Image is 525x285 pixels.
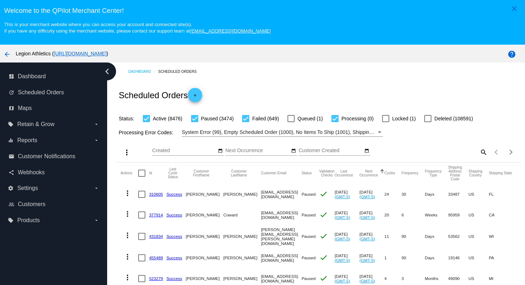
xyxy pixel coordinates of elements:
span: Paused (3474) [201,114,234,123]
span: Customer Notifications [18,153,75,160]
input: Customer Created [299,148,363,154]
mat-cell: Days [425,247,448,268]
mat-icon: search [479,146,487,157]
span: Deleted (108591) [434,114,473,123]
mat-icon: more_vert [123,273,132,282]
button: Change sorting for LastProcessingCycleId [166,167,179,179]
a: 523279 [149,276,163,281]
span: Queued (1) [297,114,323,123]
mat-cell: US [469,225,489,247]
i: email [9,154,14,159]
mat-cell: 30 [401,184,425,205]
mat-cell: 95959 [448,205,469,225]
mat-icon: more_vert [123,189,132,197]
mat-icon: date_range [364,148,369,154]
a: Scheduled Orders [158,66,203,77]
mat-cell: [DATE] [360,225,385,247]
mat-icon: arrow_back [3,50,11,59]
small: This is your merchant website where you can access your account and connected site(s). If you hav... [4,22,270,34]
button: Change sorting for Status [301,171,311,175]
mat-cell: [EMAIL_ADDRESS][DOMAIN_NAME] [261,247,302,268]
i: chevron_left [101,66,113,77]
mat-icon: check [319,232,328,240]
mat-cell: [DATE] [360,247,385,268]
mat-cell: [DATE] [335,205,360,225]
button: Change sorting for FrequencyType [425,169,442,177]
a: (GMT-5) [360,194,375,199]
mat-cell: US [469,247,489,268]
i: equalizer [8,137,14,143]
i: people_outline [9,201,14,207]
mat-cell: [DATE] [360,205,385,225]
mat-select: Filter by Processing Error Codes [182,128,383,137]
a: Success [166,255,182,260]
mat-cell: [PERSON_NAME] [186,184,223,205]
button: Change sorting for ShippingState [489,171,512,175]
mat-header-cell: Validation Checks [319,162,335,184]
h3: Welcome to the QPilot Merchant Center! [4,7,521,15]
button: Previous page [490,145,504,159]
a: people_outline Customers [9,199,99,210]
a: 310605 [149,192,163,196]
a: 455489 [149,255,163,260]
span: Processing (0) [341,114,374,123]
mat-cell: 24 [384,184,401,205]
mat-cell: US [469,184,489,205]
mat-cell: 11 [384,225,401,247]
mat-icon: date_range [218,148,223,154]
button: Change sorting for Cycles [384,171,395,175]
a: Success [166,212,182,217]
mat-cell: Days [425,184,448,205]
a: Success [166,192,182,196]
mat-icon: more_vert [123,231,132,240]
mat-cell: [PERSON_NAME] [186,247,223,268]
mat-icon: check [319,253,328,262]
i: dashboard [9,74,14,79]
i: arrow_drop_down [94,185,99,191]
a: email Customer Notifications [9,151,99,162]
span: Paused [301,212,315,217]
mat-cell: Days [425,225,448,247]
span: Maps [18,105,32,111]
a: 377914 [149,212,163,217]
a: (GMT-5) [335,194,350,199]
mat-cell: 6 [401,205,425,225]
mat-cell: Coward [223,205,261,225]
span: Paused [301,192,315,196]
mat-cell: [DATE] [360,184,385,205]
button: Change sorting for CustomerEmail [261,171,286,175]
mat-icon: close [510,4,519,13]
button: Change sorting for ShippingCountry [469,169,482,177]
span: Paused [301,234,315,239]
i: arrow_drop_down [94,121,99,127]
i: update [9,90,14,95]
mat-cell: 33487 [448,184,469,205]
mat-cell: [DATE] [335,247,360,268]
mat-cell: 53562 [448,225,469,247]
i: settings [8,185,14,191]
span: Locked (1) [392,114,416,123]
button: Change sorting for Frequency [401,171,418,175]
a: (GMT-5) [360,215,375,220]
a: [URL][DOMAIN_NAME] [54,51,107,56]
button: Next page [504,145,518,159]
input: Next Occurrence [225,148,290,154]
mat-icon: date_range [291,148,296,154]
mat-cell: [DATE] [335,225,360,247]
span: Processing Error Codes: [119,130,173,135]
span: Retain & Grow [17,121,54,127]
a: (GMT-5) [335,279,350,283]
mat-cell: [PERSON_NAME] [223,184,261,205]
mat-cell: [PERSON_NAME] [223,225,261,247]
input: Created [152,148,216,154]
a: Dashboard [128,66,158,77]
a: (GMT-5) [335,215,350,220]
mat-cell: US [469,205,489,225]
mat-icon: more_vert [123,210,132,218]
mat-cell: [EMAIL_ADDRESS][DOMAIN_NAME] [261,184,302,205]
span: Scheduled Orders [18,89,64,96]
i: arrow_drop_down [94,217,99,223]
a: Success [166,276,182,281]
mat-cell: 20 [384,205,401,225]
mat-cell: 19146 [448,247,469,268]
